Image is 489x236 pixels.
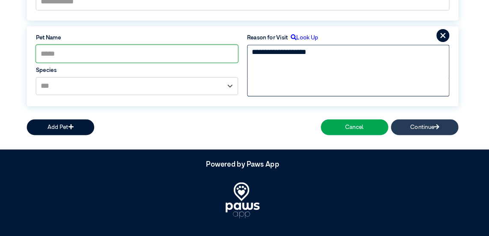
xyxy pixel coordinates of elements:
button: Cancel [319,117,383,132]
label: Species [48,66,240,75]
label: Pet Name [48,35,240,43]
button: Continue [386,117,450,132]
h5: Powered by Paws App [39,156,450,164]
label: Look Up [288,35,317,43]
label: Reason for Visit [249,35,288,43]
button: Add Pet [39,117,103,132]
img: PawsApp [228,177,261,211]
